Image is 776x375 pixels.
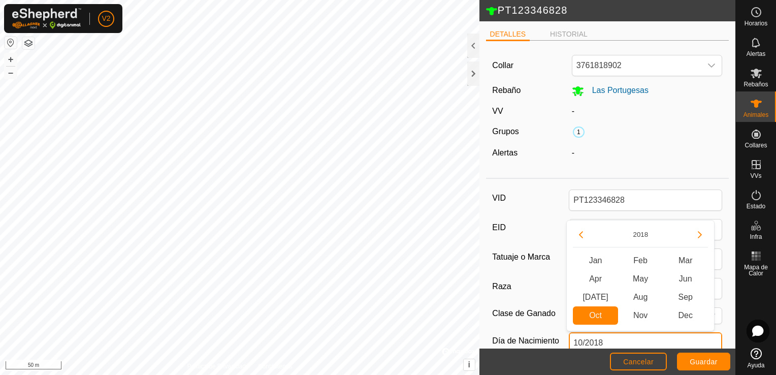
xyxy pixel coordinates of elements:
[5,67,17,79] button: –
[573,270,618,288] span: Apr
[492,219,569,236] label: EID
[618,306,663,325] span: Nov
[743,81,768,87] span: Rebaños
[701,55,722,76] div: dropdown trigger
[572,107,574,115] app-display-virtual-paddock-transition: -
[610,353,667,370] button: Cancelar
[187,362,245,371] a: Política de Privacidad
[743,112,768,118] span: Animales
[258,362,292,371] a: Contáctenos
[102,13,110,24] span: V2
[492,190,569,207] label: VID
[736,344,776,372] a: Ayuda
[464,359,475,370] button: i
[618,252,663,270] span: Feb
[492,148,518,157] label: Alertas
[546,29,592,40] li: HISTORIAL
[568,147,727,159] div: -
[663,252,708,270] span: Mar
[22,37,35,49] button: Capas del Mapa
[750,173,761,179] span: VVs
[492,107,503,115] label: VV
[629,229,652,240] button: Choose Year
[738,264,773,276] span: Mapa de Calor
[12,8,81,29] img: Logo Gallagher
[573,252,618,270] span: Jan
[618,288,663,306] span: Aug
[492,307,569,320] label: Clase de Ganado
[486,29,530,41] li: DETALLES
[747,203,765,209] span: Estado
[492,332,569,350] label: Día de Nacimiento
[623,358,654,366] span: Cancelar
[584,86,649,95] span: Las Portugesas
[573,288,618,306] span: [DATE]
[492,248,569,266] label: Tatuaje o Marca
[573,127,585,138] span: 1
[690,358,718,366] span: Guardar
[5,37,17,49] button: Restablecer Mapa
[572,55,702,76] span: 3761818902
[745,142,767,148] span: Collares
[677,353,730,370] button: Guardar
[745,20,767,26] span: Horarios
[618,270,663,288] span: May
[573,306,618,325] span: Oct
[486,4,735,17] h2: PT123346828
[5,53,17,66] button: +
[692,227,708,243] button: Next Year
[663,270,708,288] span: Jun
[468,360,470,369] span: i
[748,362,765,368] span: Ayuda
[573,227,589,243] button: Previous Year
[492,59,513,72] label: Collar
[663,306,708,325] span: Dec
[492,86,521,95] label: Rebaño
[566,220,715,331] div: Choose Date
[750,234,762,240] span: Infra
[492,278,569,295] label: Raza
[747,51,765,57] span: Alertas
[492,127,519,136] label: Grupos
[663,288,708,306] span: Sep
